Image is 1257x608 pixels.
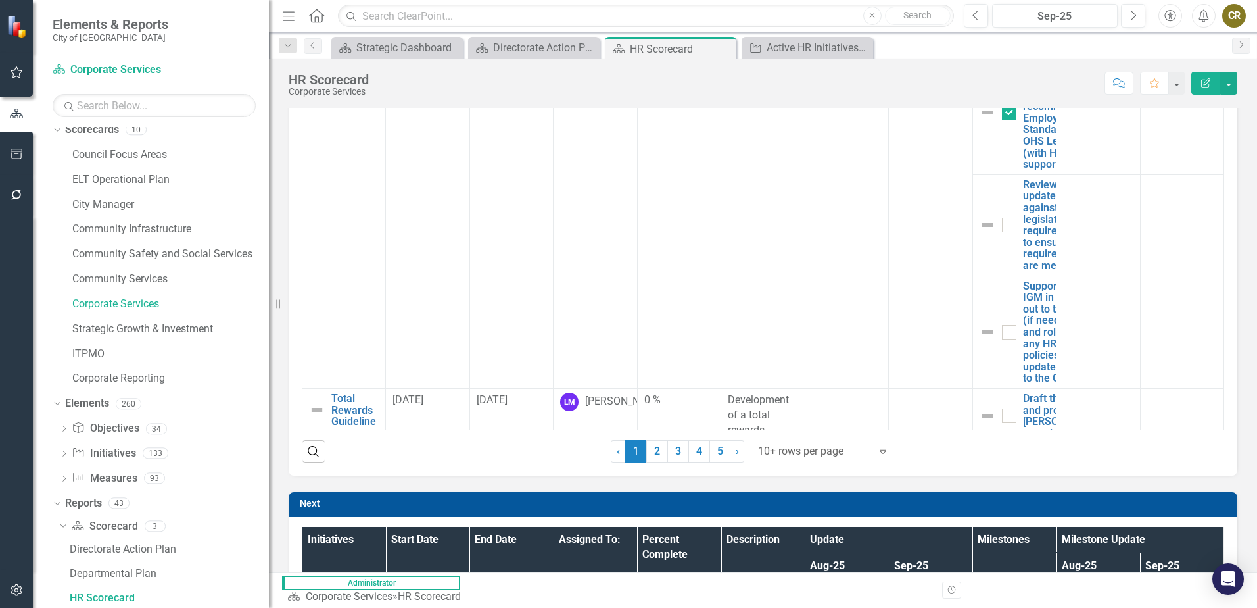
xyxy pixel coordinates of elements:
[980,324,995,340] img: Not Defined
[70,592,269,604] div: HR Scorecard
[885,7,951,25] button: Search
[300,499,1231,509] h3: Next
[1056,50,1140,174] td: Double-Click to Edit
[72,371,269,386] a: Corporate Reporting
[644,393,714,408] div: 0 %
[1023,55,1112,170] a: Review current policies for compliance against KPMG recommendations, Employment Standards, and OH...
[72,272,269,287] a: Community Services
[356,39,460,56] div: Strategic Dashboard
[146,423,167,434] div: 34
[1140,276,1223,388] td: Double-Click to Edit
[331,393,379,428] a: Total Rewards Guideline
[66,538,269,559] a: Directorate Action Plan
[66,587,269,608] a: HR Scorecard
[646,440,667,463] a: 2
[338,5,954,28] input: Search ClearPoint...
[972,174,1056,276] td: Double-Click to Edit Right Click for Context Menu
[108,497,130,509] div: 43
[71,519,137,534] a: Scorecard
[992,4,1118,28] button: Sep-25
[65,496,102,511] a: Reports
[972,276,1056,388] td: Double-Click to Edit Right Click for Context Menu
[392,393,423,406] span: [DATE]
[997,9,1113,24] div: Sep-25
[980,105,995,120] img: Not Defined
[289,87,369,97] div: Corporate Services
[1140,174,1223,276] td: Double-Click to Edit
[617,445,620,457] span: ‹
[335,39,460,56] a: Strategic Dashboard
[1212,563,1244,595] div: Open Intercom Messenger
[493,39,596,56] div: Directorate Action Plan
[1222,4,1246,28] button: CR
[1023,280,1095,384] a: Support HSS & IGM in rolling out to the City (if needed), and roll out any HR owned policies upda...
[767,39,870,56] div: Active HR Initiatives - Mgr NOW
[1056,388,1140,443] td: Double-Click to Edit
[306,590,392,603] a: Corporate Services
[72,471,137,486] a: Measures
[625,440,646,463] span: 1
[1140,50,1223,174] td: Double-Click to Edit
[66,563,269,584] a: Departmental Plan
[116,398,141,409] div: 260
[53,63,217,78] a: Corporate Services
[72,172,269,188] a: ELT Operational Plan
[980,408,995,424] img: Not Defined
[1056,276,1140,388] td: Double-Click to Edit
[477,393,508,406] span: [DATE]
[728,393,789,451] span: Development of a total rewards guideline
[143,448,168,459] div: 133
[972,50,1056,174] td: Double-Click to Edit Right Click for Context Menu
[745,39,870,56] a: Active HR Initiatives - Mgr NOW
[65,396,109,411] a: Elements
[289,72,369,87] div: HR Scorecard
[287,590,466,605] div: »
[145,520,166,532] div: 3
[903,10,932,20] span: Search
[72,421,139,436] a: Objectives
[585,394,664,409] div: [PERSON_NAME]
[309,402,325,418] img: Not Defined
[53,16,168,32] span: Elements & Reports
[144,473,165,484] div: 93
[980,217,995,233] img: Not Defined
[72,247,269,262] a: Community Safety and Social Services
[7,14,30,38] img: ClearPoint Strategy
[72,297,269,312] a: Corporate Services
[72,446,135,461] a: Initiatives
[736,445,739,457] span: ›
[70,568,269,580] div: Departmental Plan
[1023,179,1087,272] a: Review the updates against the legislative requirements to ensure the requirements are met.
[471,39,596,56] a: Directorate Action Plan
[72,347,269,362] a: ITPMO
[630,41,733,57] div: HR Scorecard
[667,440,688,463] a: 3
[53,94,256,117] input: Search Below...
[398,590,461,603] div: HR Scorecard
[972,388,1056,443] td: Double-Click to Edit Right Click for Context Menu
[1056,174,1140,276] td: Double-Click to Edit
[560,393,579,411] div: LM
[72,222,269,237] a: Community Infrastructure
[1023,393,1186,439] a: Draft the Total rewards guideline and provide to [PERSON_NAME]/[PERSON_NAME] to review
[282,576,460,590] span: Administrator
[72,147,269,163] a: Council Focus Areas
[1140,388,1223,443] td: Double-Click to Edit
[70,544,269,555] div: Directorate Action Plan
[688,440,709,463] a: 4
[72,322,269,337] a: Strategic Growth & Investment
[126,124,147,136] div: 10
[53,32,168,43] small: City of [GEOGRAPHIC_DATA]
[709,440,730,463] a: 5
[72,197,269,213] a: City Manager
[65,122,119,138] a: Scorecards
